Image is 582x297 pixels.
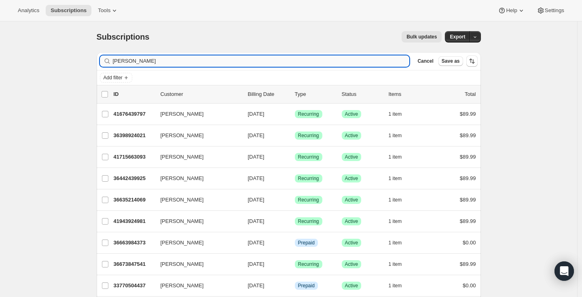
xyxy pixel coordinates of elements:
[114,216,476,227] div: 41943924981[PERSON_NAME][DATE]SuccessRecurringSuccessActive1 item$89.99
[460,261,476,267] span: $89.99
[342,90,382,98] p: Status
[104,74,123,81] span: Add filter
[298,175,319,182] span: Recurring
[345,197,358,203] span: Active
[114,196,154,204] p: 36635214069
[156,193,237,206] button: [PERSON_NAME]
[298,197,319,203] span: Recurring
[248,218,265,224] span: [DATE]
[460,154,476,160] span: $89.99
[345,175,358,182] span: Active
[51,7,87,14] span: Subscriptions
[114,110,154,118] p: 41676439797
[460,111,476,117] span: $89.99
[248,175,265,181] span: [DATE]
[463,282,476,289] span: $0.00
[389,154,402,160] span: 1 item
[389,108,411,120] button: 1 item
[248,154,265,160] span: [DATE]
[450,34,465,40] span: Export
[161,239,204,247] span: [PERSON_NAME]
[389,282,402,289] span: 1 item
[161,196,204,204] span: [PERSON_NAME]
[345,261,358,267] span: Active
[345,218,358,225] span: Active
[298,132,319,139] span: Recurring
[438,56,463,66] button: Save as
[161,260,204,268] span: [PERSON_NAME]
[248,197,265,203] span: [DATE]
[442,58,460,64] span: Save as
[114,151,476,163] div: 41715663093[PERSON_NAME][DATE]SuccessRecurringSuccessActive1 item$89.99
[114,237,476,248] div: 36663984373[PERSON_NAME][DATE]InfoPrepaidSuccessActive1 item$0.00
[156,172,237,185] button: [PERSON_NAME]
[248,240,265,246] span: [DATE]
[161,153,204,161] span: [PERSON_NAME]
[114,174,154,182] p: 36442439925
[161,217,204,225] span: [PERSON_NAME]
[114,153,154,161] p: 41715663093
[156,215,237,228] button: [PERSON_NAME]
[248,111,265,117] span: [DATE]
[389,90,429,98] div: Items
[298,261,319,267] span: Recurring
[463,240,476,246] span: $0.00
[100,73,132,83] button: Add filter
[389,237,411,248] button: 1 item
[156,279,237,292] button: [PERSON_NAME]
[298,282,315,289] span: Prepaid
[156,236,237,249] button: [PERSON_NAME]
[389,261,402,267] span: 1 item
[156,151,237,163] button: [PERSON_NAME]
[345,154,358,160] span: Active
[389,259,411,270] button: 1 item
[406,34,437,40] span: Bulk updates
[389,216,411,227] button: 1 item
[248,282,265,289] span: [DATE]
[389,132,402,139] span: 1 item
[46,5,91,16] button: Subscriptions
[161,90,241,98] p: Customer
[97,32,150,41] span: Subscriptions
[114,130,476,141] div: 36398924021[PERSON_NAME][DATE]SuccessRecurringSuccessActive1 item$89.99
[161,282,204,290] span: [PERSON_NAME]
[460,175,476,181] span: $89.99
[506,7,517,14] span: Help
[445,31,470,42] button: Export
[248,132,265,138] span: [DATE]
[389,111,402,117] span: 1 item
[389,194,411,206] button: 1 item
[460,132,476,138] span: $89.99
[389,240,402,246] span: 1 item
[389,173,411,184] button: 1 item
[113,55,410,67] input: Filter subscribers
[114,173,476,184] div: 36442439925[PERSON_NAME][DATE]SuccessRecurringSuccessActive1 item$89.99
[295,90,335,98] div: Type
[114,280,476,291] div: 33770504437[PERSON_NAME][DATE]InfoPrepaidSuccessActive1 item$0.00
[554,261,574,281] div: Open Intercom Messenger
[389,130,411,141] button: 1 item
[93,5,123,16] button: Tools
[389,175,402,182] span: 1 item
[345,111,358,117] span: Active
[465,90,476,98] p: Total
[248,90,288,98] p: Billing Date
[98,7,110,14] span: Tools
[114,259,476,270] div: 36673847541[PERSON_NAME][DATE]SuccessRecurringSuccessActive1 item$89.99
[460,197,476,203] span: $89.99
[18,7,39,14] span: Analytics
[414,56,436,66] button: Cancel
[13,5,44,16] button: Analytics
[298,240,315,246] span: Prepaid
[156,108,237,121] button: [PERSON_NAME]
[298,218,319,225] span: Recurring
[114,108,476,120] div: 41676439797[PERSON_NAME][DATE]SuccessRecurringSuccessActive1 item$89.99
[114,217,154,225] p: 41943924981
[161,174,204,182] span: [PERSON_NAME]
[493,5,530,16] button: Help
[460,218,476,224] span: $89.99
[402,31,442,42] button: Bulk updates
[298,111,319,117] span: Recurring
[389,151,411,163] button: 1 item
[345,132,358,139] span: Active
